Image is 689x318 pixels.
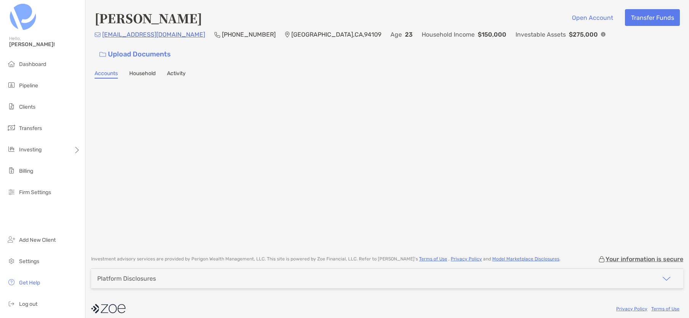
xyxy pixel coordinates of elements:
img: clients icon [7,102,16,111]
a: Privacy Policy [616,306,647,312]
img: firm-settings icon [7,187,16,196]
img: Phone Icon [214,32,220,38]
p: Age [390,30,402,39]
img: Email Icon [95,32,101,37]
img: add_new_client icon [7,235,16,244]
span: Dashboard [19,61,46,67]
a: Upload Documents [95,46,176,63]
button: Transfer Funds [625,9,680,26]
span: Pipeline [19,82,38,89]
img: transfers icon [7,123,16,132]
p: Investment advisory services are provided by Perigon Wealth Management, LLC . This site is powere... [91,256,561,262]
span: Add New Client [19,237,56,243]
span: Clients [19,104,35,110]
p: [PHONE_NUMBER] [222,30,276,39]
img: billing icon [7,166,16,175]
span: Log out [19,301,37,307]
span: Transfers [19,125,42,132]
a: Terms of Use [651,306,679,312]
span: Firm Settings [19,189,51,196]
img: icon arrow [662,274,671,283]
img: settings icon [7,256,16,265]
img: company logo [91,300,125,317]
p: Investable Assets [516,30,566,39]
img: get-help icon [7,278,16,287]
a: Activity [167,70,186,79]
span: Settings [19,258,39,265]
img: pipeline icon [7,80,16,90]
img: logout icon [7,299,16,308]
a: Terms of Use [419,256,447,262]
h4: [PERSON_NAME] [95,9,202,27]
img: dashboard icon [7,59,16,68]
span: [PERSON_NAME]! [9,41,80,48]
span: Get Help [19,279,40,286]
a: Accounts [95,70,118,79]
span: Billing [19,168,33,174]
p: [EMAIL_ADDRESS][DOMAIN_NAME] [102,30,205,39]
p: Household Income [422,30,475,39]
img: button icon [100,52,106,57]
img: Info Icon [601,32,605,37]
a: Privacy Policy [451,256,482,262]
img: investing icon [7,145,16,154]
p: $275,000 [569,30,598,39]
a: Model Marketplace Disclosures [492,256,559,262]
p: $150,000 [478,30,506,39]
img: Zoe Logo [9,3,37,31]
img: Location Icon [285,32,290,38]
p: [GEOGRAPHIC_DATA] , CA , 94109 [291,30,381,39]
span: Investing [19,146,42,153]
a: Household [129,70,156,79]
p: Your information is secure [605,255,683,263]
button: Open Account [566,9,619,26]
p: 23 [405,30,413,39]
div: Platform Disclosures [97,275,156,282]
